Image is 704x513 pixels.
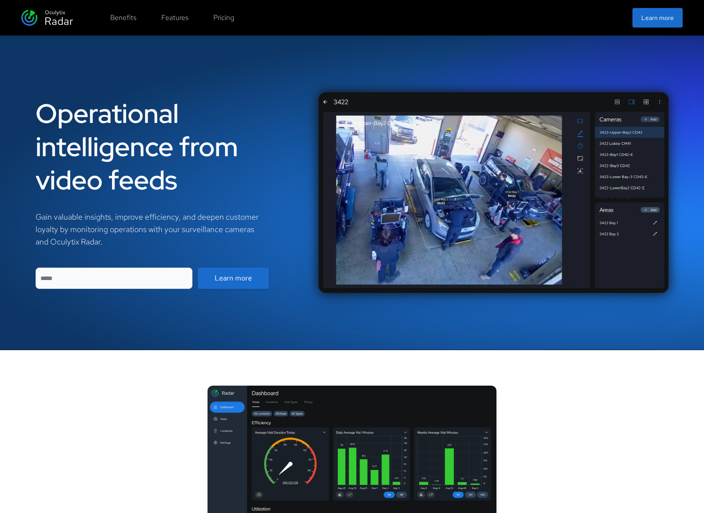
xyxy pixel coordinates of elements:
button: Features [156,9,194,27]
button: Pricing [208,9,240,27]
div: Oculytix [45,8,65,16]
img: Monitoring lube bays screenshot [319,92,668,293]
button: Learn more [198,268,269,289]
button: Learn more [632,8,683,28]
div: Gain valuable insights, improve efficiency, and deepen customer loyalty by monitoring operations ... [36,211,269,248]
button: Oculytix Radar [21,7,73,28]
h1: Operational intelligence from video feeds [36,97,269,197]
button: Benefits [105,9,142,27]
img: Radar Logo [21,10,37,26]
div: Radar [44,14,73,28]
